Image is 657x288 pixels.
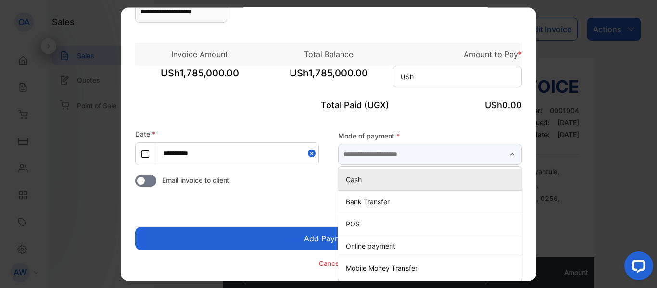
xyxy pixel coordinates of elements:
[346,197,518,207] p: Bank Transfer
[617,248,657,288] iframe: LiveChat chat widget
[346,175,518,185] p: Cash
[346,241,518,251] p: Online payment
[162,175,229,185] span: Email invoice to client
[135,130,155,138] label: Date
[346,263,518,273] p: Mobile Money Transfer
[264,49,393,60] p: Total Balance
[264,66,393,90] span: USh1,785,000.00
[338,131,522,141] label: Mode of payment
[319,258,341,268] p: Cancel
[401,72,414,82] span: USh
[346,219,518,229] p: POS
[308,143,318,164] button: Close
[393,49,522,60] p: Amount to Pay
[135,49,264,60] p: Invoice Amount
[264,99,393,112] p: Total Paid (UGX)
[135,66,264,90] span: USh1,785,000.00
[135,227,522,250] button: Add Payment
[485,100,522,110] span: USh0.00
